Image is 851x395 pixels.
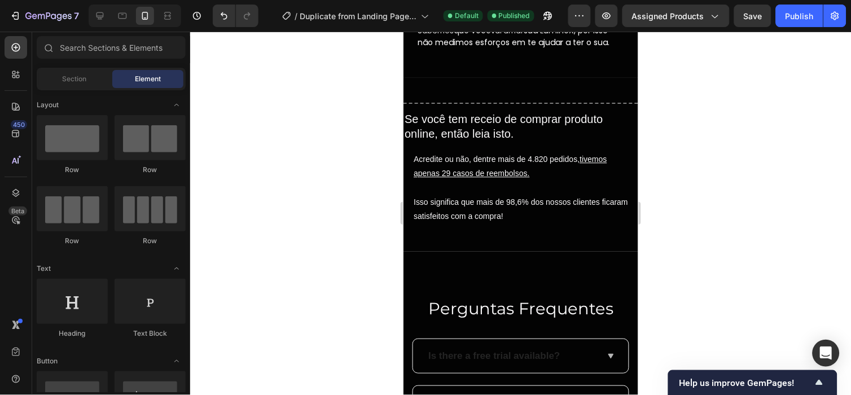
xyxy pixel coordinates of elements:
span: Toggle open [168,96,186,114]
button: Show survey - Help us improve GemPages! [679,376,826,389]
div: 450 [11,120,27,129]
div: Row [115,236,186,246]
span: Default [455,11,479,21]
span: Toggle open [168,352,186,370]
div: Publish [786,10,814,22]
span: Save [744,11,762,21]
div: Heading [37,328,108,339]
p: Isso significa que mais de 98,6% dos nossos clientes ficaram satisfeitos com a compra! [10,164,225,192]
span: Assigned Products [632,10,704,22]
h2: Perguntas Frequentes [13,265,222,289]
p: 7 [74,9,79,23]
span: Toggle open [168,260,186,278]
div: Is there a free trial available? [23,317,158,332]
div: Undo/Redo [213,5,258,27]
span: Published [499,11,530,21]
button: Save [734,5,771,27]
div: Row [37,165,108,175]
input: Search Sections & Elements [37,36,186,59]
span: Button [37,356,58,366]
span: Element [135,74,161,84]
iframe: Design area [403,32,638,395]
div: Beta [8,207,27,216]
span: Help us improve GemPages! [679,378,813,388]
span: Text [37,264,51,274]
div: Text Block [115,328,186,339]
p: Acredite ou não, dentre mais de 4.820 pedidos, [10,121,225,149]
span: / [295,10,297,22]
div: Row [115,165,186,175]
span: Section [63,74,87,84]
button: Publish [776,5,823,27]
span: Duplicate from Landing Page - [DATE] 20:57:17 [300,10,416,22]
button: 7 [5,5,84,27]
button: Assigned Products [622,5,730,27]
div: Row [37,236,108,246]
div: Open Intercom Messenger [813,340,840,367]
span: Layout [37,100,59,110]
